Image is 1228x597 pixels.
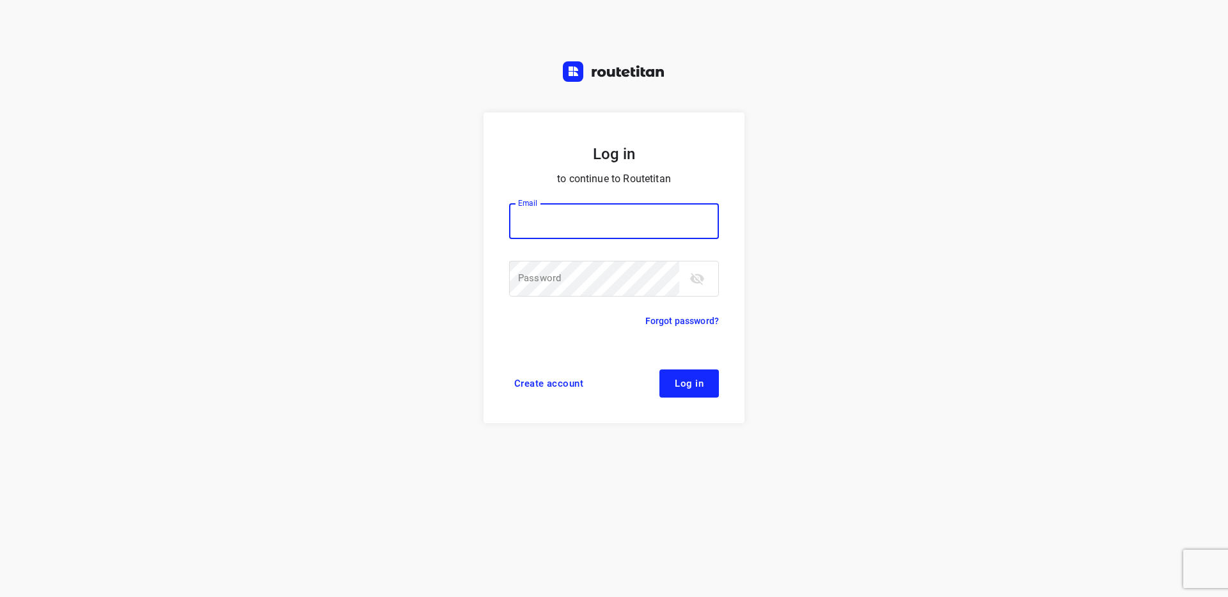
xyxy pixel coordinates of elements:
[645,313,719,329] a: Forgot password?
[509,369,588,398] a: Create account
[514,378,583,389] span: Create account
[563,61,665,82] img: Routetitan
[509,170,719,188] p: to continue to Routetitan
[563,61,665,85] a: Routetitan
[675,378,704,389] span: Log in
[659,369,719,398] button: Log in
[509,143,719,165] h5: Log in
[684,266,710,291] button: toggle password visibility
